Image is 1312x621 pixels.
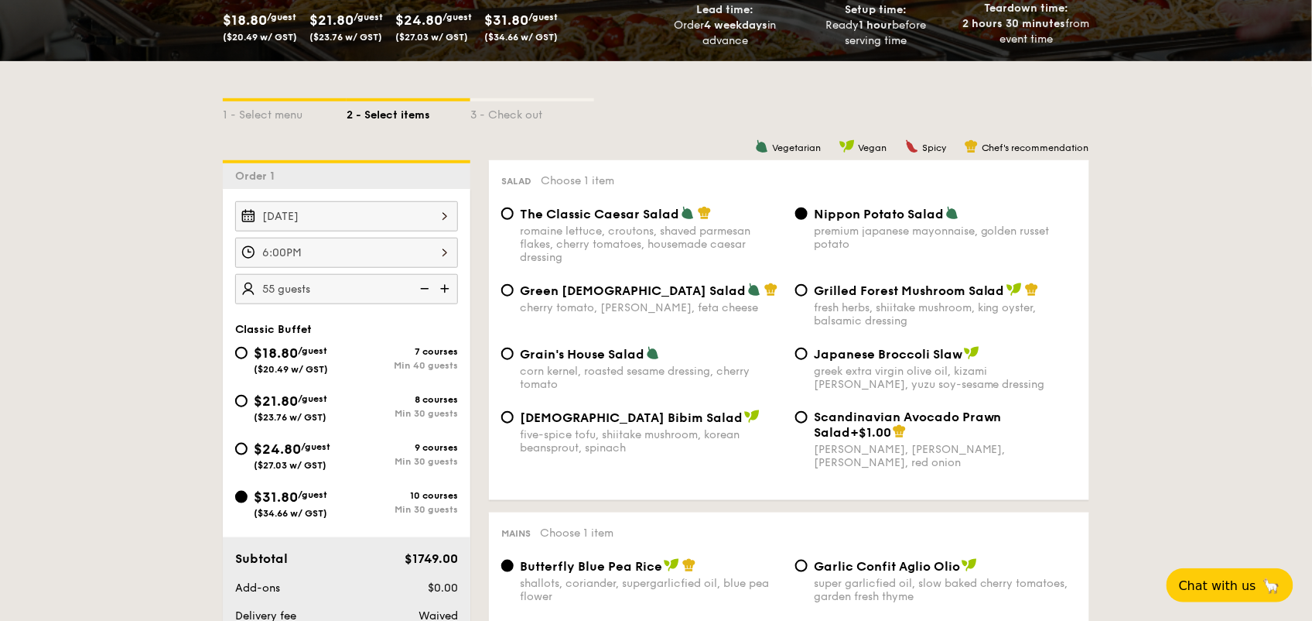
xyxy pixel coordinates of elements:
[795,348,808,360] input: Japanese Broccoli Slawgreek extra virgin olive oil, kizami [PERSON_NAME], yuzu soy-sesame dressing
[354,12,383,22] span: /guest
[1167,568,1293,602] button: Chat with us🦙
[945,206,959,220] img: icon-vegetarian.fe4039eb.svg
[235,274,458,304] input: Number of guests
[850,425,891,440] span: +$1.00
[235,238,458,268] input: Event time
[528,12,558,22] span: /guest
[347,408,458,419] div: Min 30 guests
[254,393,298,410] span: $21.80
[412,274,435,304] img: icon-reduce.1d2dbef1.svg
[347,360,458,371] div: Min 40 guests
[814,410,1002,440] span: Scandinavian Avocado Prawn Salad
[501,208,514,220] input: The Classic Caesar Saladromaine lettuce, croutons, shaved parmesan flakes, cherry tomatoes, house...
[395,32,468,43] span: ($27.03 w/ GST)
[347,442,458,453] div: 9 courses
[235,395,248,407] input: $21.80/guest($23.76 w/ GST)8 coursesMin 30 guests
[814,559,960,574] span: Garlic Confit Aglio Olio
[442,12,472,22] span: /guest
[235,170,281,183] span: Order 1
[520,225,783,264] div: romaine lettuce, croutons, shaved parmesan flakes, cherry tomatoes, housemade caesar dressing
[795,208,808,220] input: Nippon Potato Saladpremium japanese mayonnaise, golden russet potato
[520,347,644,362] span: Grain's House Salad
[807,18,945,49] div: Ready before serving time
[223,101,347,123] div: 1 - Select menu
[814,301,1077,328] div: fresh herbs, shiitake mushroom, king oyster, balsamic dressing
[254,508,327,519] span: ($34.66 w/ GST)
[814,347,962,362] span: Japanese Broccoli Slaw
[682,558,696,572] img: icon-chef-hat.a58ddaea.svg
[814,225,1077,251] div: premium japanese mayonnaise, golden russet potato
[646,346,660,360] img: icon-vegetarian.fe4039eb.svg
[309,32,382,43] span: ($23.76 w/ GST)
[656,18,794,49] div: Order in advance
[1179,578,1256,593] span: Chat with us
[664,558,679,572] img: icon-vegan.f8ff3823.svg
[957,16,1095,47] div: from event time
[235,443,248,455] input: $24.80/guest($27.03 w/ GST)9 coursesMin 30 guests
[814,283,1005,298] span: Grilled Forest Mushroom Salad
[254,460,326,471] span: ($27.03 w/ GST)
[681,206,695,220] img: icon-vegetarian.fe4039eb.svg
[405,551,458,566] span: $1749.00
[223,32,297,43] span: ($20.49 w/ GST)
[845,3,907,16] span: Setup time:
[520,559,662,574] span: Butterfly Blue Pea Rice
[795,560,808,572] input: Garlic Confit Aglio Oliosuper garlicfied oil, slow baked cherry tomatoes, garden fresh thyme
[235,491,248,503] input: $31.80/guest($34.66 w/ GST)10 coursesMin 30 guests
[747,283,761,297] img: icon-vegetarian.fe4039eb.svg
[814,365,1077,391] div: greek extra virgin olive oil, kizami [PERSON_NAME], yuzu soy-sesame dressing
[235,551,288,566] span: Subtotal
[347,504,458,515] div: Min 30 guests
[744,410,760,424] img: icon-vegan.f8ff3823.svg
[254,441,301,458] span: $24.80
[764,283,778,297] img: icon-chef-hat.a58ddaea.svg
[795,284,808,297] input: Grilled Forest Mushroom Saladfresh herbs, shiitake mushroom, king oyster, balsamic dressing
[1025,283,1039,297] img: icon-chef-hat.a58ddaea.svg
[839,139,855,153] img: icon-vegan.f8ff3823.svg
[501,284,514,297] input: Green [DEMOGRAPHIC_DATA] Saladcherry tomato, [PERSON_NAME], feta cheese
[520,365,783,391] div: corn kernel, roasted sesame dressing, cherry tomato
[484,32,558,43] span: ($34.66 w/ GST)
[704,19,767,32] strong: 4 weekdays
[501,560,514,572] input: Butterfly Blue Pea Riceshallots, coriander, supergarlicfied oil, blue pea flower
[859,19,892,32] strong: 1 hour
[962,558,977,572] img: icon-vegan.f8ff3823.svg
[254,364,328,375] span: ($20.49 w/ GST)
[520,428,783,455] div: five-spice tofu, shiitake mushroom, korean beansprout, spinach
[347,346,458,357] div: 7 courses
[520,410,743,425] span: [DEMOGRAPHIC_DATA] Bibim Salad
[520,577,783,603] div: shallots, coriander, supergarlicfied oil, blue pea flower
[905,139,919,153] img: icon-spicy.37a8142b.svg
[755,139,769,153] img: icon-vegetarian.fe4039eb.svg
[982,142,1089,153] span: Chef's recommendation
[501,348,514,360] input: Grain's House Saladcorn kernel, roasted sesame dressing, cherry tomato
[964,346,979,360] img: icon-vegan.f8ff3823.svg
[484,12,528,29] span: $31.80
[922,142,946,153] span: Spicy
[540,527,613,540] span: Choose 1 item
[893,424,907,438] img: icon-chef-hat.a58ddaea.svg
[696,3,753,16] span: Lead time:
[254,345,298,362] span: $18.80
[984,2,1068,15] span: Teardown time:
[347,490,458,501] div: 10 courses
[428,582,458,595] span: $0.00
[347,456,458,467] div: Min 30 guests
[541,174,614,187] span: Choose 1 item
[347,101,470,123] div: 2 - Select items
[298,345,327,356] span: /guest
[435,274,458,304] img: icon-add.58712e84.svg
[309,12,354,29] span: $21.80
[520,283,746,298] span: Green [DEMOGRAPHIC_DATA] Salad
[395,12,442,29] span: $24.80
[1262,577,1281,595] span: 🦙
[501,411,514,424] input: [DEMOGRAPHIC_DATA] Bibim Saladfive-spice tofu, shiitake mushroom, korean beansprout, spinach
[814,577,1077,603] div: super garlicfied oil, slow baked cherry tomatoes, garden fresh thyme
[814,443,1077,469] div: [PERSON_NAME], [PERSON_NAME], [PERSON_NAME], red onion
[301,441,330,452] span: /guest
[298,393,327,404] span: /guest
[235,323,312,336] span: Classic Buffet
[254,489,298,506] span: $31.80
[501,528,531,539] span: Mains
[235,347,248,359] input: $18.80/guest($20.49 w/ GST)7 coursesMin 40 guests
